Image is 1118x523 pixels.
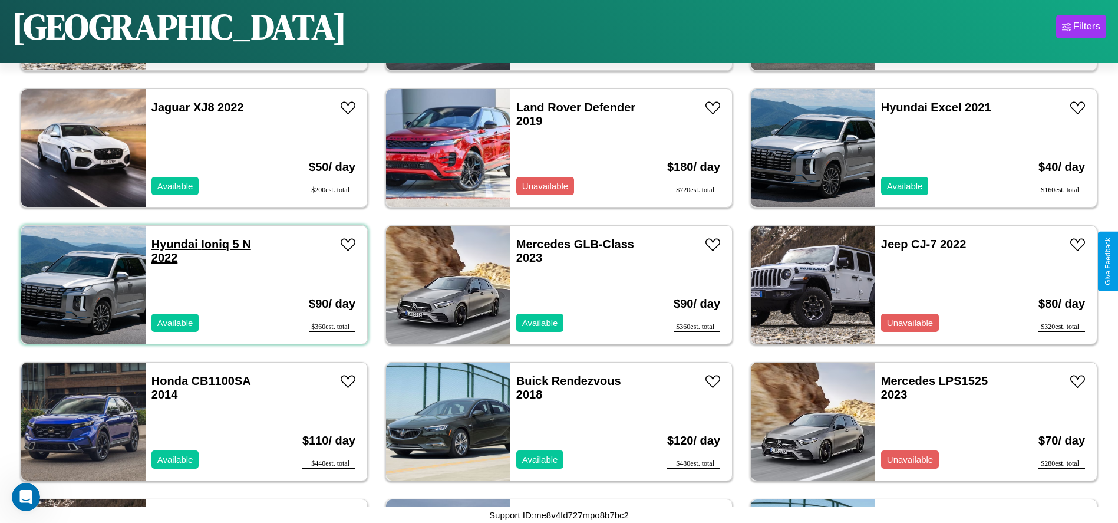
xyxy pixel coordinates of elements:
[157,315,193,331] p: Available
[151,101,244,114] a: Jaguar XJ8 2022
[667,186,720,195] div: $ 720 est. total
[674,285,720,323] h3: $ 90 / day
[302,459,355,469] div: $ 440 est. total
[302,422,355,459] h3: $ 110 / day
[667,149,720,186] h3: $ 180 / day
[522,452,558,468] p: Available
[881,238,967,251] a: Jeep CJ-7 2022
[516,101,635,127] a: Land Rover Defender 2019
[1038,149,1085,186] h3: $ 40 / day
[887,178,923,194] p: Available
[489,507,629,523] p: Support ID: me8v4fd727mpo8b7bc2
[887,315,933,331] p: Unavailable
[309,186,355,195] div: $ 200 est. total
[12,2,347,51] h1: [GEOGRAPHIC_DATA]
[516,238,634,264] a: Mercedes GLB-Class 2023
[1038,285,1085,323] h3: $ 80 / day
[881,101,991,114] a: Hyundai Excel 2021
[881,374,988,401] a: Mercedes LPS1525 2023
[151,238,251,264] a: Hyundai Ioniq 5 N 2022
[1038,186,1085,195] div: $ 160 est. total
[309,149,355,186] h3: $ 50 / day
[151,374,250,401] a: Honda CB1100SA 2014
[1038,459,1085,469] div: $ 280 est. total
[309,323,355,332] div: $ 360 est. total
[12,483,40,511] iframe: Intercom live chat
[667,422,720,459] h3: $ 120 / day
[522,178,568,194] p: Unavailable
[674,323,720,332] div: $ 360 est. total
[667,459,720,469] div: $ 480 est. total
[1056,15,1106,38] button: Filters
[516,374,621,401] a: Buick Rendezvous 2018
[157,178,193,194] p: Available
[157,452,193,468] p: Available
[1073,21,1100,32] div: Filters
[887,452,933,468] p: Unavailable
[1038,323,1085,332] div: $ 320 est. total
[1038,422,1085,459] h3: $ 70 / day
[522,315,558,331] p: Available
[1104,238,1112,285] div: Give Feedback
[309,285,355,323] h3: $ 90 / day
